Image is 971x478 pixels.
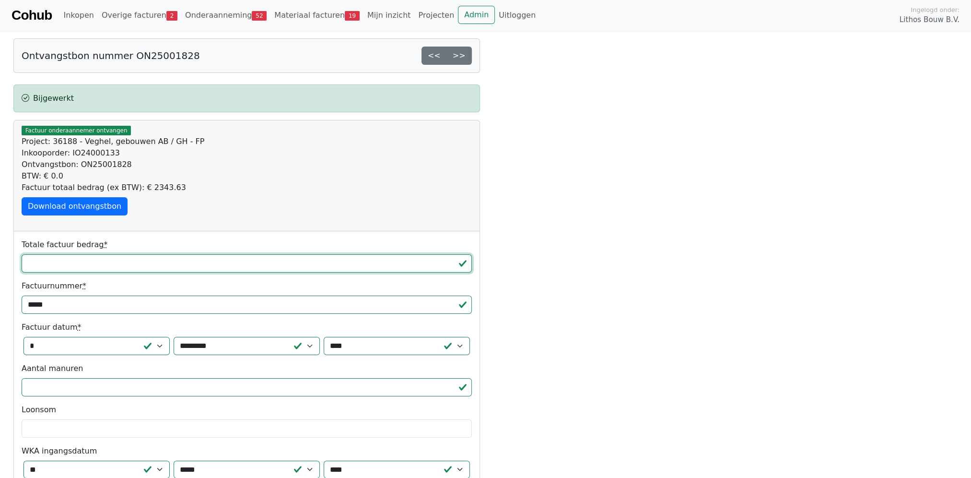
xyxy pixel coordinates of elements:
label: Totale factuur bedrag [22,239,107,251]
span: 52 [252,11,267,21]
abbr: required [82,281,86,290]
span: Bijgewerkt [33,94,74,103]
span: 19 [345,11,360,21]
label: WKA ingangsdatum [22,445,97,457]
a: Inkopen [59,6,97,25]
a: Uitloggen [495,6,539,25]
a: Onderaanneming52 [181,6,270,25]
a: Materiaal facturen19 [270,6,363,25]
a: Download ontvangstbon [22,197,128,215]
div: Ontvangstbon: ON25001828 [22,159,472,170]
span: Ingelogd onder: [911,5,959,14]
a: >> [446,47,472,65]
label: Factuurnummer [22,280,86,292]
a: << [421,47,447,65]
abbr: required [78,323,82,332]
span: 2 [166,11,177,21]
div: Project: 36188 - Veghel, gebouwen AB / GH - FP [22,136,472,147]
span: Lithos Bouw B.V. [900,14,959,25]
abbr: required [104,240,107,249]
div: Factuur totaal bedrag (ex BTW): € 2343.63 [22,182,472,193]
a: Projecten [414,6,458,25]
a: Mijn inzicht [363,6,415,25]
div: BTW: € 0.0 [22,170,472,182]
label: Factuur datum [22,322,82,333]
h5: Ontvangstbon nummer ON25001828 [22,50,200,61]
a: Admin [458,6,495,24]
a: Overige facturen2 [98,6,181,25]
label: Loonsom [22,404,56,416]
a: Cohub [12,4,52,27]
span: Factuur onderaannemer ontvangen [22,126,131,135]
div: Inkooporder: IO24000133 [22,147,472,159]
label: Aantal manuren [22,363,83,374]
